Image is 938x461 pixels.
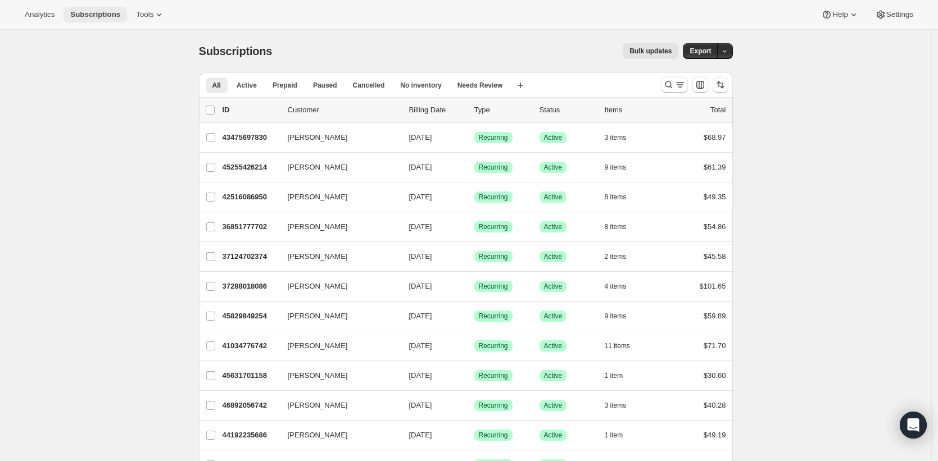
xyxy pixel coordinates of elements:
[409,312,432,320] span: [DATE]
[605,398,639,413] button: 3 items
[409,133,432,142] span: [DATE]
[223,400,279,411] p: 46892056742
[281,277,393,295] button: [PERSON_NAME]
[704,401,726,409] span: $40.28
[288,251,348,262] span: [PERSON_NAME]
[281,188,393,206] button: [PERSON_NAME]
[605,427,636,443] button: 1 item
[832,10,848,19] span: Help
[704,222,726,231] span: $54.86
[544,222,563,231] span: Active
[281,337,393,355] button: [PERSON_NAME]
[409,222,432,231] span: [DATE]
[605,252,627,261] span: 2 items
[704,193,726,201] span: $49.35
[544,371,563,380] span: Active
[409,371,432,380] span: [DATE]
[544,312,563,321] span: Active
[704,312,726,320] span: $59.89
[223,251,279,262] p: 37124702374
[605,338,642,354] button: 11 items
[605,219,639,235] button: 8 items
[868,7,920,22] button: Settings
[704,133,726,142] span: $68.97
[25,10,55,19] span: Analytics
[479,401,508,410] span: Recurring
[409,163,432,171] span: [DATE]
[288,162,348,173] span: [PERSON_NAME]
[704,431,726,439] span: $49.19
[400,81,441,90] span: No inventory
[288,104,400,116] p: Customer
[129,7,171,22] button: Tools
[281,396,393,414] button: [PERSON_NAME]
[479,193,508,202] span: Recurring
[704,252,726,261] span: $45.58
[605,193,627,202] span: 8 items
[605,368,636,384] button: 1 item
[544,252,563,261] span: Active
[479,133,508,142] span: Recurring
[288,311,348,322] span: [PERSON_NAME]
[288,191,348,203] span: [PERSON_NAME]
[223,370,279,381] p: 45631701158
[288,370,348,381] span: [PERSON_NAME]
[511,77,529,93] button: Create new view
[544,133,563,142] span: Active
[710,104,726,116] p: Total
[704,163,726,171] span: $61.39
[623,43,678,59] button: Bulk updates
[479,222,508,231] span: Recurring
[409,341,432,350] span: [DATE]
[223,130,726,145] div: 43475697830[PERSON_NAME][DATE]SuccessRecurringSuccessActive3 items$68.97
[479,371,508,380] span: Recurring
[223,221,279,232] p: 36851777702
[690,47,711,56] span: Export
[900,412,927,439] div: Open Intercom Messenger
[605,308,639,324] button: 9 items
[814,7,866,22] button: Help
[605,341,630,350] span: 11 items
[223,338,726,354] div: 41034776742[PERSON_NAME][DATE]SuccessRecurringSuccessActive11 items$71.70
[223,430,279,441] p: 44192235686
[18,7,61,22] button: Analytics
[223,104,726,116] div: IDCustomerBilling DateTypeStatusItemsTotal
[479,431,508,440] span: Recurring
[288,400,348,411] span: [PERSON_NAME]
[544,431,563,440] span: Active
[629,47,672,56] span: Bulk updates
[479,341,508,350] span: Recurring
[288,221,348,232] span: [PERSON_NAME]
[281,129,393,147] button: [PERSON_NAME]
[704,371,726,380] span: $30.60
[288,132,348,143] span: [PERSON_NAME]
[713,77,728,93] button: Sort the results
[683,43,718,59] button: Export
[409,193,432,201] span: [DATE]
[409,431,432,439] span: [DATE]
[64,7,127,22] button: Subscriptions
[540,104,596,116] p: Status
[199,45,273,57] span: Subscriptions
[353,81,385,90] span: Cancelled
[409,252,432,261] span: [DATE]
[605,279,639,294] button: 4 items
[605,104,661,116] div: Items
[409,401,432,409] span: [DATE]
[544,193,563,202] span: Active
[223,281,279,292] p: 37288018086
[479,252,508,261] span: Recurring
[479,282,508,291] span: Recurring
[70,10,120,19] span: Subscriptions
[313,81,337,90] span: Paused
[605,431,623,440] span: 1 item
[223,427,726,443] div: 44192235686[PERSON_NAME][DATE]SuccessRecurringSuccessActive1 item$49.19
[223,189,726,205] div: 42516086950[PERSON_NAME][DATE]SuccessRecurringSuccessActive8 items$49.35
[136,10,153,19] span: Tools
[281,307,393,325] button: [PERSON_NAME]
[281,248,393,266] button: [PERSON_NAME]
[886,10,913,19] span: Settings
[479,312,508,321] span: Recurring
[605,163,627,172] span: 9 items
[544,401,563,410] span: Active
